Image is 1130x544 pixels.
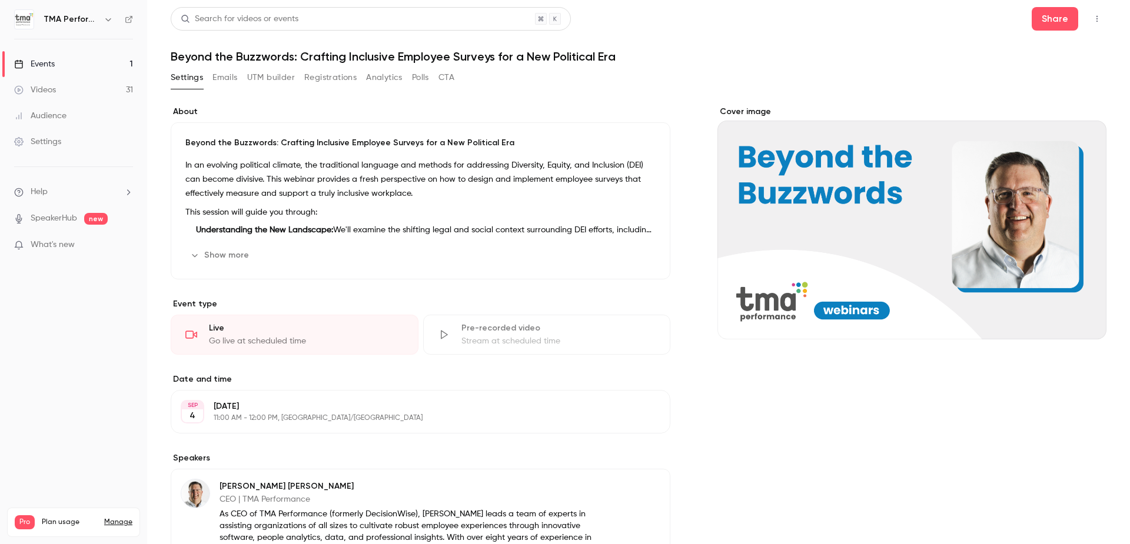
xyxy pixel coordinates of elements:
span: 31 [110,531,116,538]
button: Analytics [366,68,403,87]
button: Emails [212,68,237,87]
button: CTA [438,68,454,87]
button: Edit [617,479,660,498]
iframe: Noticeable Trigger [119,240,133,251]
a: SpeakerHub [31,212,77,225]
button: UTM builder [247,68,295,87]
img: TMA Performance (formerly DecisionWise) [15,10,34,29]
button: Registrations [304,68,357,87]
a: Manage [104,518,132,527]
div: Stream at scheduled time [461,335,656,347]
span: Plan usage [42,518,97,527]
p: Event type [171,298,670,310]
span: Pro [15,515,35,529]
span: new [84,213,108,225]
p: 4 [190,410,195,422]
h1: Beyond the Buzzwords: Crafting Inclusive Employee Surveys for a New Political Era [171,49,1106,64]
p: [PERSON_NAME] [PERSON_NAME] [220,480,594,492]
div: Go live at scheduled time [209,335,404,347]
button: Share [1032,7,1078,31]
div: Videos [14,84,56,96]
p: CEO | TMA Performance [220,493,594,505]
p: Beyond the Buzzwords: Crafting Inclusive Employee Surveys for a New Political Era [185,137,656,149]
span: Help [31,186,48,198]
label: Cover image [717,106,1106,118]
p: [DATE] [214,401,608,412]
div: Events [14,58,55,70]
p: This session will guide you through: [185,205,656,219]
button: Settings [171,68,203,87]
div: SEP [182,401,203,409]
strong: Understanding the New Landscape: [196,226,333,234]
div: Audience [14,110,67,122]
button: Polls [412,68,429,87]
div: Search for videos or events [181,13,298,25]
label: Date and time [171,373,670,385]
label: About [171,106,670,118]
div: Pre-recorded video [461,322,656,334]
li: help-dropdown-opener [14,186,133,198]
label: Speakers [171,452,670,464]
div: LiveGo live at scheduled time [171,315,418,355]
p: 11:00 AM - 12:00 PM, [GEOGRAPHIC_DATA]/[GEOGRAPHIC_DATA] [214,413,608,423]
div: Settings [14,136,61,148]
button: Show more [185,246,256,265]
h6: TMA Performance (formerly DecisionWise) [44,14,99,25]
li: We'll examine the shifting legal and social context surrounding DEI efforts, including recent exe... [191,224,656,236]
p: Videos [15,529,37,540]
div: Pre-recorded videoStream at scheduled time [423,315,671,355]
button: cover-image [1073,306,1097,330]
img: Matthew Wride [181,479,210,508]
span: What's new [31,239,75,251]
section: Cover image [717,106,1106,339]
div: Live [209,322,404,334]
p: / 150 [110,529,132,540]
p: In an evolving political climate, the traditional language and methods for addressing Diversity, ... [185,158,656,201]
